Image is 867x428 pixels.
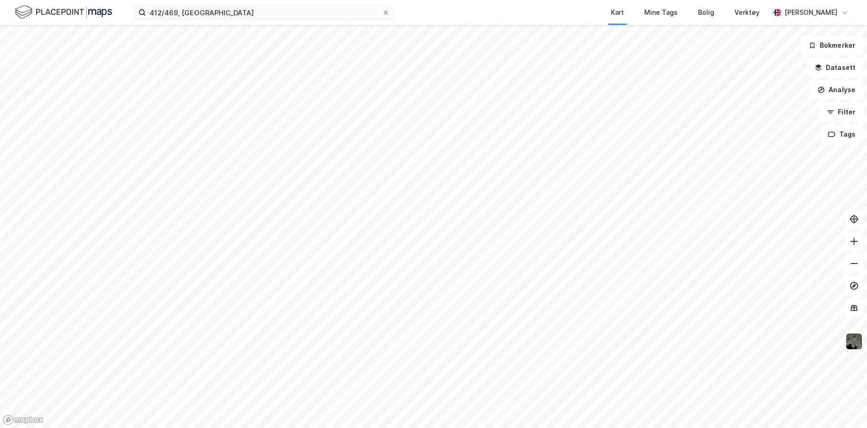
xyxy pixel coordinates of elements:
button: Analyse [810,81,863,99]
div: Kart [611,7,624,18]
input: Søk på adresse, matrikkel, gårdeiere, leietakere eller personer [146,6,382,19]
div: Kontrollprogram for chat [821,384,867,428]
div: Verktøy [735,7,760,18]
div: [PERSON_NAME] [785,7,837,18]
button: Filter [819,103,863,121]
button: Bokmerker [801,36,863,55]
button: Datasett [807,58,863,77]
button: Tags [820,125,863,144]
a: Mapbox homepage [3,415,44,425]
div: Bolig [698,7,714,18]
div: Mine Tags [644,7,678,18]
img: 9k= [845,333,863,350]
iframe: Chat Widget [821,384,867,428]
img: logo.f888ab2527a4732fd821a326f86c7f29.svg [15,4,112,20]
